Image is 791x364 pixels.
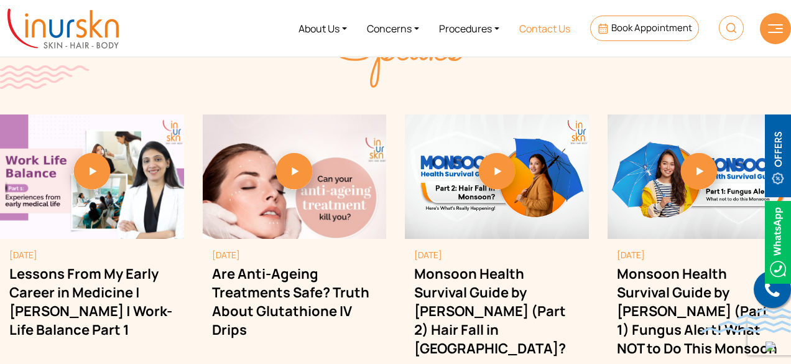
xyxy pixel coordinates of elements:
small: [DATE] [414,248,580,261]
small: [DATE] [617,248,782,261]
img: offerBt [765,114,791,197]
img: banner [405,114,589,239]
a: Book Appointment [590,16,699,41]
h2: Monsoon Health Survival Guide by [PERSON_NAME] (Part 2) Hair Fall in [GEOGRAPHIC_DATA]? [414,264,580,358]
h2: Monsoon Health Survival Guide by [PERSON_NAME] (Part 1) Fungus Alert! What NOT to Do This Monsoon [617,264,782,358]
img: banner [203,114,387,239]
img: Whatsappicon [765,201,791,284]
span: Book Appointment [611,21,692,34]
small: [DATE] [9,248,175,261]
small: [DATE] [212,248,377,261]
h2: Are Anti-Ageing Treatments Safe? Truth About Glutathione IV Drips [212,264,377,339]
img: up-blue-arrow.svg [766,342,775,352]
img: HeaderSearch [719,16,744,40]
a: Concerns [357,5,429,52]
a: Contact Us [509,5,580,52]
img: bluewave [701,308,791,333]
h2: Lessons From My Early Career in Medicine | [PERSON_NAME] | Work-Life Balance Part 1 [9,264,175,339]
a: Whatsappicon [765,234,791,248]
img: hamLine.svg [768,24,783,33]
img: inurskn-logo [7,9,119,49]
a: Procedures [429,5,509,52]
a: About Us [289,5,357,52]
